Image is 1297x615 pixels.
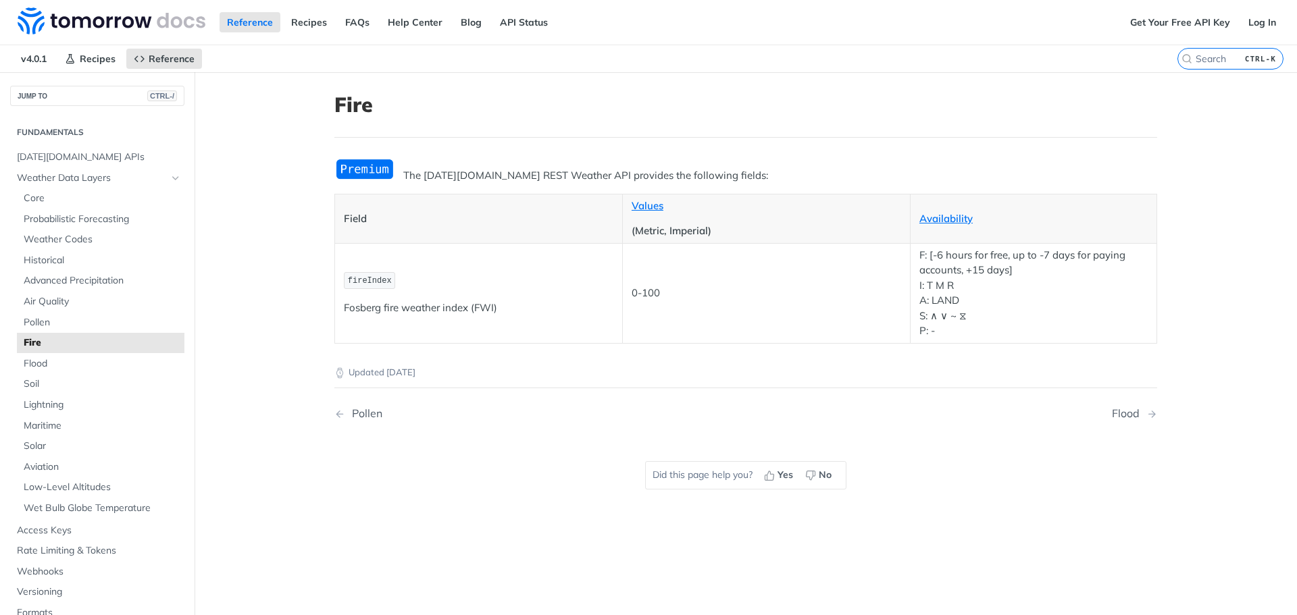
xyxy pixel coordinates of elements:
span: Weather Codes [24,233,181,246]
nav: Pagination Controls [334,394,1157,433]
a: [DATE][DOMAIN_NAME] APIs [10,147,184,167]
a: Wet Bulb Globe Temperature [17,498,184,518]
a: Advanced Precipitation [17,271,184,291]
p: (Metric, Imperial) [632,223,901,239]
div: Did this page help you? [645,461,846,489]
a: Flood [17,354,184,374]
span: v4.0.1 [14,49,54,69]
span: No [819,468,832,482]
a: Get Your Free API Key [1123,12,1238,32]
a: Reference [126,49,202,69]
span: Probabilistic Forecasting [24,213,181,226]
p: F: [-6 hours for free, up to -7 days for paying accounts, +15 days] I: T M R A: LAND S: ∧ ∨ ~ ⧖ P: - [919,248,1148,339]
span: Solar [24,439,181,453]
a: Weather Codes [17,230,184,250]
a: Access Keys [10,520,184,541]
a: Lightning [17,395,184,415]
span: Low-Level Altitudes [24,481,181,494]
a: Recipes [284,12,334,32]
p: 0-100 [632,286,901,301]
a: Probabilistic Forecasting [17,209,184,230]
h1: Fire [334,92,1157,117]
a: Previous Page: Pollen [334,407,687,420]
p: Fosberg fire weather index (FWI) [344,300,613,316]
a: Low-Level Altitudes [17,477,184,498]
button: Hide subpages for Weather Data Layers [170,173,181,184]
a: Historical [17,250,184,271]
span: Lightning [24,398,181,412]
span: Maritime [24,419,181,433]
span: Access Keys [17,524,181,537]
svg: Search [1181,53,1192,64]
span: Pollen [24,316,181,329]
span: Advanced Precipitation [24,274,181,288]
a: Solar [17,436,184,456]
a: Air Quality [17,292,184,312]
div: Pollen [345,407,382,420]
a: Rate Limiting & Tokens [10,541,184,561]
p: Updated [DATE] [334,366,1157,379]
button: Yes [759,465,800,485]
a: Maritime [17,416,184,436]
span: Soil [24,377,181,391]
kbd: CTRL-K [1242,52,1279,65]
span: Weather Data Layers [17,171,167,185]
span: Historical [24,254,181,267]
a: Recipes [57,49,123,69]
a: Availability [919,212,973,225]
span: Versioning [17,585,181,599]
span: Rate Limiting & Tokens [17,544,181,558]
a: Pollen [17,313,184,333]
p: The [DATE][DOMAIN_NAME] REST Weather API provides the following fields: [334,168,1157,184]
a: Webhooks [10,562,184,582]
span: fireIndex [348,276,392,286]
span: Core [24,192,181,205]
button: JUMP TOCTRL-/ [10,86,184,106]
a: Fire [17,333,184,353]
span: Aviation [24,460,181,474]
a: Core [17,188,184,209]
button: No [800,465,839,485]
span: Recipes [80,53,116,65]
a: Blog [453,12,489,32]
a: Versioning [10,582,184,602]
span: Wet Bulb Globe Temperature [24,502,181,515]
a: API Status [492,12,555,32]
span: Yes [778,468,793,482]
a: Reference [220,12,280,32]
a: Next Page: Flood [1112,407,1157,420]
span: Flood [24,357,181,371]
a: Log In [1241,12,1283,32]
a: Soil [17,374,184,394]
a: Aviation [17,457,184,477]
span: Webhooks [17,565,181,579]
img: Tomorrow.io Weather API Docs [18,7,205,34]
a: Help Center [380,12,450,32]
span: [DATE][DOMAIN_NAME] APIs [17,151,181,164]
h2: Fundamentals [10,126,184,138]
a: Values [632,199,663,212]
a: Weather Data LayersHide subpages for Weather Data Layers [10,168,184,188]
span: Fire [24,336,181,350]
span: Air Quality [24,295,181,309]
div: Flood [1112,407,1146,420]
span: Reference [149,53,195,65]
p: Field [344,211,613,227]
a: FAQs [338,12,377,32]
span: CTRL-/ [147,90,177,101]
